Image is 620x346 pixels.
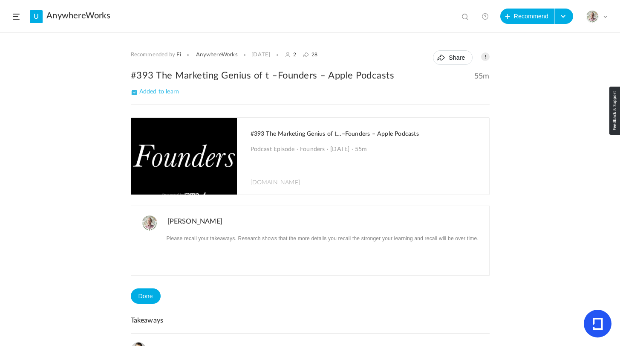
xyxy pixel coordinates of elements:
[474,72,490,81] span: 55m
[293,52,296,58] span: 2
[586,11,598,23] img: julia-s-version-gybnm-profile-picture-frame-2024-template-16.png
[131,118,489,195] a: #393 The Marketing Genius of t…–Founders – Apple Podcasts Podcast Episode · Founders · [DATE] · 5...
[500,9,555,24] button: Recommend
[46,11,110,21] a: AnywhereWorks
[609,87,620,135] img: loop_feedback_btn.png
[449,54,465,61] span: Share
[131,288,161,304] button: Done
[142,215,157,231] img: julia-s-version-gybnm-profile-picture-frame-2024-template-16.png
[433,50,472,65] button: Share
[311,52,317,58] span: 28
[165,215,489,230] h4: [PERSON_NAME]
[251,52,270,58] div: [DATE]
[131,69,490,82] h2: #393 The Marketing Genius of t –Founders – Apple Podcasts
[251,177,300,186] span: [DOMAIN_NAME]
[251,145,481,166] p: Podcast Episode · Founders · [DATE] · 55m
[131,89,179,95] span: Added to learn
[131,52,176,58] span: Recommended by
[30,10,43,23] a: U
[176,52,181,58] a: Fi
[251,131,481,138] h1: #393 The Marketing Genius of t…–Founders – Apple Podcasts
[131,118,237,195] img: 1200x1200bf-60.jpg
[196,52,238,58] a: AnywhereWorks
[131,317,490,334] h1: Takeaways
